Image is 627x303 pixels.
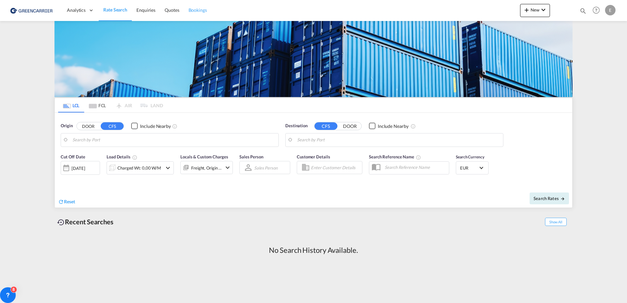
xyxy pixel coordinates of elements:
[545,218,567,226] span: Show All
[58,98,163,112] md-pagination-wrapper: Use the left and right arrow keys to navigate between tabs
[64,199,75,204] span: Reset
[378,123,409,130] div: Include Nearby
[369,154,421,159] span: Search Reference Name
[314,122,337,130] button: CFS
[180,154,228,159] span: Locals & Custom Charges
[10,3,54,18] img: 1378a7308afe11ef83610d9e779c6b34.png
[107,161,174,174] div: Charged Wt: 0,00 W/Micon-chevron-down
[61,154,85,159] span: Cut Off Date
[269,245,358,255] div: No Search History Available.
[117,163,161,172] div: Charged Wt: 0,00 W/M
[520,4,550,17] button: icon-plus 400-fgNewicon-chevron-down
[58,199,64,205] md-icon: icon-refresh
[67,7,86,13] span: Analytics
[165,7,179,13] span: Quotes
[285,123,308,129] span: Destination
[224,164,232,172] md-icon: icon-chevron-down
[411,124,416,129] md-icon: Unchecked: Ignores neighbouring ports when fetching rates.Checked : Includes neighbouring ports w...
[534,196,565,201] span: Search Rates
[54,21,573,97] img: GreenCarrierFCL_LCL.png
[605,5,616,15] div: E
[539,6,547,14] md-icon: icon-chevron-down
[61,123,72,129] span: Origin
[591,5,602,16] span: Help
[57,218,65,226] md-icon: icon-backup-restore
[54,214,116,229] div: Recent Searches
[77,122,100,130] button: DOOR
[239,154,263,159] span: Sales Person
[71,165,85,171] div: [DATE]
[560,196,565,201] md-icon: icon-arrow-right
[381,162,449,172] input: Search Reference Name
[72,135,275,145] input: Search by Port
[191,163,222,172] div: Freight Origin Destination
[61,174,66,183] md-datepicker: Select
[61,161,100,175] div: [DATE]
[459,163,485,172] md-select: Select Currency: € EUREuro
[140,123,171,130] div: Include Nearby
[58,198,75,206] div: icon-refreshReset
[131,123,171,130] md-checkbox: Checkbox No Ink
[456,154,484,159] span: Search Currency
[84,98,111,112] md-tab-item: FCL
[297,135,500,145] input: Search by Port
[180,161,233,174] div: Freight Origin Destinationicon-chevron-down
[107,154,137,159] span: Load Details
[55,113,572,208] div: Origin DOOR CFS Checkbox No InkUnchecked: Ignores neighbouring ports when fetching rates.Checked ...
[311,163,360,172] input: Enter Customer Details
[579,7,587,14] md-icon: icon-magnify
[172,124,177,129] md-icon: Unchecked: Ignores neighbouring ports when fetching rates.Checked : Includes neighbouring ports w...
[523,7,547,12] span: New
[591,5,605,16] div: Help
[530,192,569,204] button: Search Ratesicon-arrow-right
[369,123,409,130] md-checkbox: Checkbox No Ink
[338,122,361,130] button: DOOR
[416,155,421,160] md-icon: Your search will be saved by the below given name
[297,154,330,159] span: Customer Details
[136,7,155,13] span: Enquiries
[579,7,587,17] div: icon-magnify
[58,98,84,112] md-tab-item: LCL
[101,122,124,130] button: CFS
[460,165,478,171] span: EUR
[132,155,137,160] md-icon: Chargeable Weight
[164,164,172,172] md-icon: icon-chevron-down
[523,6,531,14] md-icon: icon-plus 400-fg
[103,7,127,12] span: Rate Search
[189,7,207,13] span: Bookings
[253,163,278,172] md-select: Sales Person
